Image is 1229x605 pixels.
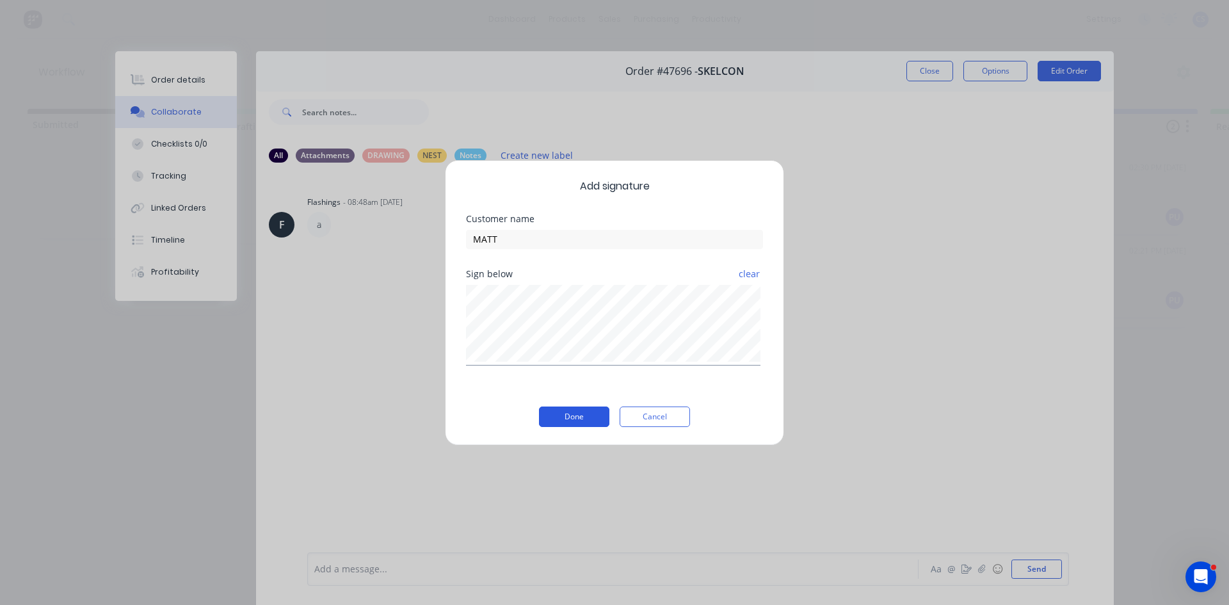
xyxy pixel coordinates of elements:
[466,179,763,194] span: Add signature
[466,230,763,249] input: Enter customer name
[466,214,763,223] div: Customer name
[466,270,763,278] div: Sign below
[1185,561,1216,592] iframe: Intercom live chat
[620,407,690,427] button: Cancel
[738,262,760,286] button: clear
[539,407,609,427] button: Done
